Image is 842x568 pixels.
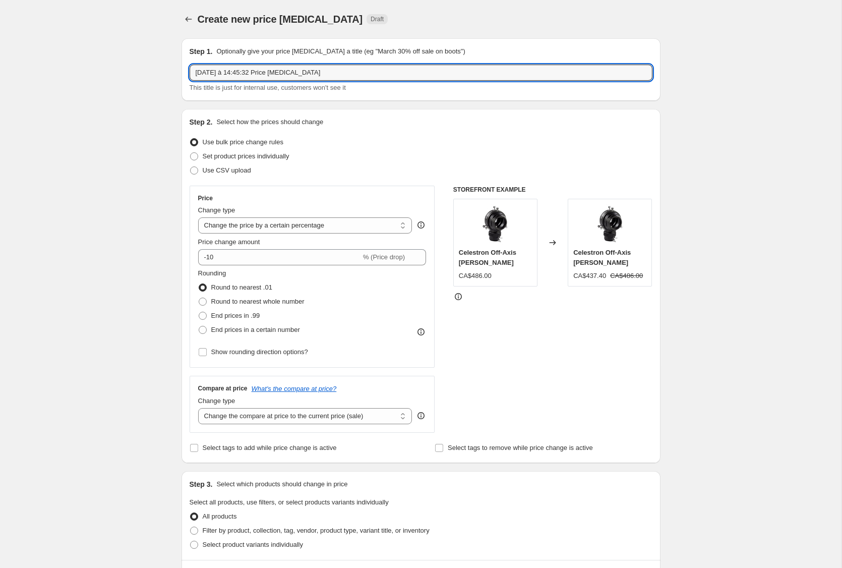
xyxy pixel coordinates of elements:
h2: Step 1. [190,46,213,56]
span: Select all products, use filters, or select products variants individually [190,498,389,506]
span: Celestron Off-Axis [PERSON_NAME] [459,249,516,266]
img: Celestron-Off-Axis-Guider-93648-1__70325.1594230226.1280.1280_80x.jpg [475,204,515,245]
span: Draft [371,15,384,23]
span: % (Price drop) [363,253,405,261]
span: Price change amount [198,238,260,246]
p: Select how the prices should change [216,117,323,127]
span: This title is just for internal use, customers won't see it [190,84,346,91]
span: Change type [198,397,235,405]
h2: Step 2. [190,117,213,127]
input: -15 [198,249,361,265]
span: Use bulk price change rules [203,138,283,146]
div: CA$486.00 [459,271,492,281]
span: All products [203,513,237,520]
p: Optionally give your price [MEDICAL_DATA] a title (eg "March 30% off sale on boots") [216,46,465,56]
span: Round to nearest .01 [211,283,272,291]
span: Select product variants individually [203,541,303,548]
img: Celestron-Off-Axis-Guider-93648-1__70325.1594230226.1280.1280_80x.jpg [590,204,630,245]
span: Select tags to remove while price change is active [448,444,593,451]
span: Filter by product, collection, tag, vendor, product type, variant title, or inventory [203,527,430,534]
div: help [416,411,426,421]
span: End prices in a certain number [211,326,300,333]
span: Rounding [198,269,226,277]
div: CA$437.40 [573,271,606,281]
span: Celestron Off-Axis [PERSON_NAME] [573,249,631,266]
strike: CA$486.00 [610,271,643,281]
span: End prices in .99 [211,312,260,319]
span: Select tags to add while price change is active [203,444,337,451]
input: 30% off holiday sale [190,65,652,81]
button: Price change jobs [182,12,196,26]
div: help [416,220,426,230]
p: Select which products should change in price [216,479,347,489]
h3: Compare at price [198,384,248,392]
span: Show rounding direction options? [211,348,308,356]
span: Set product prices individually [203,152,289,160]
span: Round to nearest whole number [211,298,305,305]
h2: Step 3. [190,479,213,489]
span: Use CSV upload [203,166,251,174]
span: Create new price [MEDICAL_DATA] [198,14,363,25]
button: What's the compare at price? [252,385,337,392]
h6: STOREFRONT EXAMPLE [453,186,652,194]
h3: Price [198,194,213,202]
span: Change type [198,206,235,214]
